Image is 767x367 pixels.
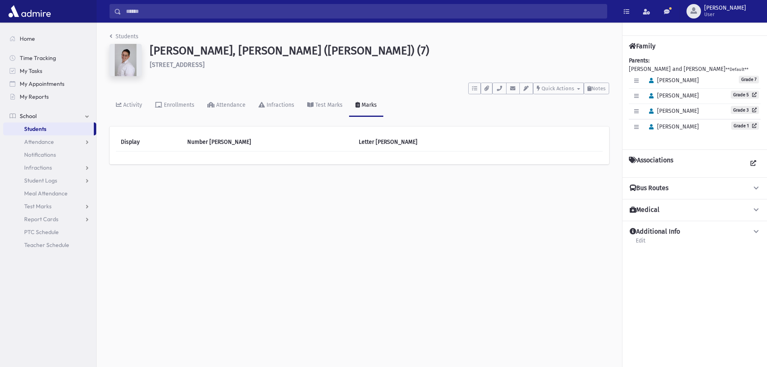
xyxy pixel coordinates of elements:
a: My Appointments [3,77,96,90]
a: School [3,110,96,122]
span: [PERSON_NAME] [645,92,699,99]
a: Edit [635,236,646,251]
a: My Tasks [3,64,96,77]
a: Home [3,32,96,45]
a: Attendance [201,94,252,117]
a: Report Cards [3,213,96,226]
span: My Appointments [20,80,64,87]
div: Marks [360,102,377,108]
div: [PERSON_NAME] and [PERSON_NAME] [629,56,761,143]
span: Quick Actions [542,85,574,91]
a: Enrollments [149,94,201,117]
span: Home [20,35,35,42]
span: Notifications [24,151,56,158]
span: Students [24,125,46,133]
span: Notes [591,85,606,91]
h4: Additional Info [630,228,680,236]
a: Teacher Schedule [3,238,96,251]
a: Attendance [3,135,96,148]
b: Parents: [629,57,649,64]
span: User [704,11,746,18]
a: Marks [349,94,383,117]
h6: [STREET_ADDRESS] [150,61,609,68]
img: AdmirePro [6,3,53,19]
span: [PERSON_NAME] [645,123,699,130]
span: Attendance [24,138,54,145]
a: PTC Schedule [3,226,96,238]
a: Test Marks [3,200,96,213]
span: Test Marks [24,203,52,210]
th: Letter [PERSON_NAME] [354,133,513,151]
div: Activity [122,102,142,108]
a: Time Tracking [3,52,96,64]
a: Infractions [252,94,301,117]
span: Student Logs [24,177,57,184]
h4: Medical [630,206,659,214]
span: My Tasks [20,67,42,75]
a: Grade 5 [731,91,759,99]
span: School [20,112,37,120]
div: Attendance [215,102,246,108]
a: Students [110,33,139,40]
span: [PERSON_NAME] [645,108,699,114]
input: Search [121,4,607,19]
h4: Associations [629,156,673,171]
span: My Reports [20,93,49,100]
div: Test Marks [314,102,343,108]
span: [PERSON_NAME] [645,77,699,84]
span: PTC Schedule [24,228,59,236]
div: Enrollments [162,102,194,108]
a: Test Marks [301,94,349,117]
a: Grade 3 [731,106,759,114]
a: Infractions [3,161,96,174]
span: Report Cards [24,216,58,223]
button: Medical [629,206,761,214]
a: View all Associations [746,156,761,171]
button: Quick Actions [533,83,584,94]
span: [PERSON_NAME] [704,5,746,11]
span: Time Tracking [20,54,56,62]
a: Activity [110,94,149,117]
span: Meal Attendance [24,190,68,197]
h4: Bus Routes [630,184,668,193]
a: Student Logs [3,174,96,187]
h1: [PERSON_NAME], [PERSON_NAME] ([PERSON_NAME]) (7) [150,44,609,58]
a: Meal Attendance [3,187,96,200]
button: Notes [584,83,609,94]
a: Notifications [3,148,96,161]
a: My Reports [3,90,96,103]
h4: Family [629,42,655,50]
div: Infractions [265,102,294,108]
th: Number [PERSON_NAME] [182,133,354,151]
th: Display [116,133,182,151]
span: Grade 7 [739,76,759,83]
span: Teacher Schedule [24,241,69,249]
button: Bus Routes [629,184,761,193]
span: Infractions [24,164,52,171]
button: Additional Info [629,228,761,236]
a: Students [3,122,94,135]
a: Grade 1 [731,122,759,130]
nav: breadcrumb [110,32,139,44]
